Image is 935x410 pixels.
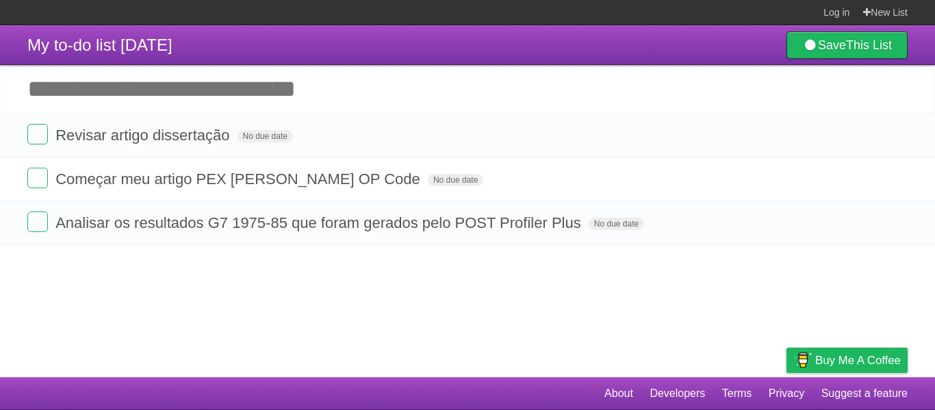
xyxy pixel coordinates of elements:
[604,381,633,407] a: About
[238,130,293,142] span: No due date
[55,127,233,144] span: Revisar artigo dissertação
[815,348,901,372] span: Buy me a coffee
[821,381,908,407] a: Suggest a feature
[27,36,172,54] span: My to-do list [DATE]
[722,381,752,407] a: Terms
[793,348,812,372] img: Buy me a coffee
[846,38,892,52] b: This List
[27,212,48,232] label: Done
[769,381,804,407] a: Privacy
[55,170,424,188] span: Começar meu artigo PEX [PERSON_NAME] OP Code
[55,214,585,231] span: Analisar os resultados G7 1975-85 que foram gerados pelo POST Profiler Plus
[27,168,48,188] label: Done
[589,218,644,230] span: No due date
[786,348,908,373] a: Buy me a coffee
[428,174,483,186] span: No due date
[650,381,705,407] a: Developers
[27,124,48,144] label: Done
[786,31,908,59] a: SaveThis List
